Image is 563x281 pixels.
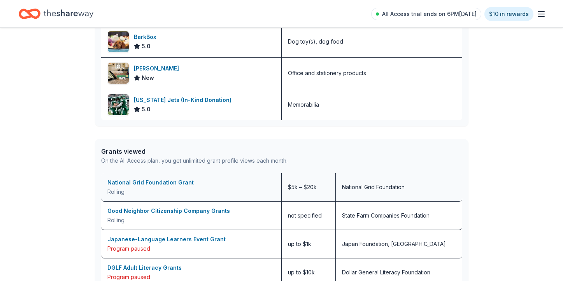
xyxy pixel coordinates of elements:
div: Grants viewed [101,147,288,156]
a: $10 in rewards [484,7,533,21]
div: [US_STATE] Jets (In-Kind Donation) [134,95,235,105]
span: All Access trial ends on 6PM[DATE] [382,9,477,19]
div: Dollar General Literacy Foundation [342,268,430,277]
img: Image for New York Jets (In-Kind Donation) [108,94,129,115]
span: 5.0 [142,42,151,51]
div: Rolling [107,187,275,197]
div: [PERSON_NAME] [134,64,182,73]
div: Rolling [107,216,275,225]
div: On the All Access plan, you get unlimited grant profile views each month. [101,156,288,165]
div: Office and stationery products [288,68,366,78]
div: BarkBox [134,32,160,42]
div: DGLF Adult Literacy Grants [107,263,275,272]
div: Program paused [107,244,275,253]
img: Image for Mead [108,63,129,84]
div: not specified [282,202,336,230]
span: 5.0 [142,105,151,114]
div: National Grid Foundation [342,183,405,192]
div: Dog toy(s), dog food [288,37,343,46]
div: Memorabilia [288,100,319,109]
div: Japanese-Language Learners Event Grant [107,235,275,244]
a: All Access trial ends on 6PM[DATE] [371,8,481,20]
div: Japan Foundation, [GEOGRAPHIC_DATA] [342,239,446,249]
a: Home [19,5,93,23]
div: $5k – $20k [282,173,336,201]
div: up to $1k [282,230,336,258]
div: Good Neighbor Citizenship Company Grants [107,206,275,216]
div: National Grid Foundation Grant [107,178,275,187]
div: State Farm Companies Foundation [342,211,430,220]
img: Image for BarkBox [108,31,129,52]
span: New [142,73,154,83]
